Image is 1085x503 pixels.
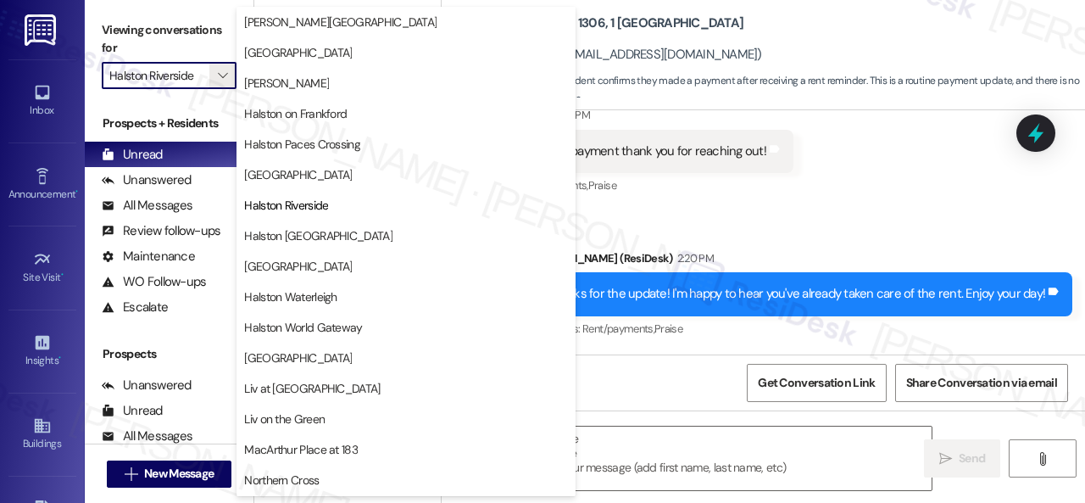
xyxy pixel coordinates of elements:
a: Inbox [8,78,76,124]
i:  [218,69,227,82]
input: All communities [109,62,209,89]
span: New Message [144,465,214,483]
b: Halston Riverside: Apt. 1306, 1 [GEOGRAPHIC_DATA] [450,14,743,32]
span: Halston Riverside [244,197,328,214]
span: Halston [GEOGRAPHIC_DATA] [244,227,392,244]
div: All Messages [102,428,192,445]
div: [PERSON_NAME]. ([EMAIL_ADDRESS][DOMAIN_NAME]) [450,46,762,64]
i:  [1036,452,1049,466]
div: Tagged as: [533,316,1072,341]
span: • [75,186,78,198]
div: Prospects [85,345,253,363]
span: Northern Cross [244,472,319,489]
div: Unread [102,402,163,420]
img: ResiDesk Logo [25,14,59,46]
div: [PERSON_NAME] (ResiDesk) [533,249,1072,273]
i:  [125,467,137,481]
span: : The resident confirms they made a payment after receiving a rent reminder. This is a routine pa... [450,72,1085,109]
span: Praise [588,178,616,193]
button: Share Conversation via email [895,364,1068,402]
div: 2:20 PM [673,249,714,267]
span: Praise [654,321,682,336]
div: Thanks for the update! I'm happy to hear you've already taken care of the rent. Enjoy your day! [548,285,1045,303]
div: Prospects + Residents [85,115,253,132]
div: I have made the payment thank you for reaching out! [481,143,766,160]
a: Buildings [8,411,76,457]
div: [PERSON_NAME] [467,106,793,130]
a: Insights • [8,328,76,374]
div: Unanswered [102,377,192,394]
div: WO Follow-ups [102,273,206,291]
div: Unread [102,146,163,164]
span: Send [959,450,985,467]
span: Liv at [GEOGRAPHIC_DATA] [244,380,380,397]
span: [GEOGRAPHIC_DATA] [244,166,352,183]
span: Liv on the Green [244,411,325,428]
span: Get Conversation Link [758,374,875,392]
div: Maintenance [102,248,195,265]
span: Halston on Frankford [244,105,347,122]
button: Send [924,439,1000,478]
span: • [58,352,61,364]
button: New Message [107,461,232,488]
button: Get Conversation Link [747,364,886,402]
div: Review follow-ups [102,222,220,240]
span: [GEOGRAPHIC_DATA] [244,44,352,61]
span: Halston World Gateway [244,319,362,336]
span: Halston Paces Crossing [244,136,360,153]
span: Rent/payments , [582,321,654,336]
label: Viewing conversations for [102,17,236,62]
div: Unanswered [102,171,192,189]
span: [PERSON_NAME] [244,75,329,92]
span: Share Conversation via email [906,374,1057,392]
span: [PERSON_NAME][GEOGRAPHIC_DATA] [244,14,437,31]
span: Halston Waterleigh [244,288,337,305]
a: Site Visit • [8,245,76,291]
span: • [61,269,64,281]
span: [GEOGRAPHIC_DATA] [244,349,352,366]
div: All Messages [102,197,192,215]
span: MacArthur Place at 183 [244,441,358,458]
span: [GEOGRAPHIC_DATA] [244,258,352,275]
div: Escalate [102,299,168,316]
i:  [939,452,952,466]
div: Tagged as: [467,173,793,198]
